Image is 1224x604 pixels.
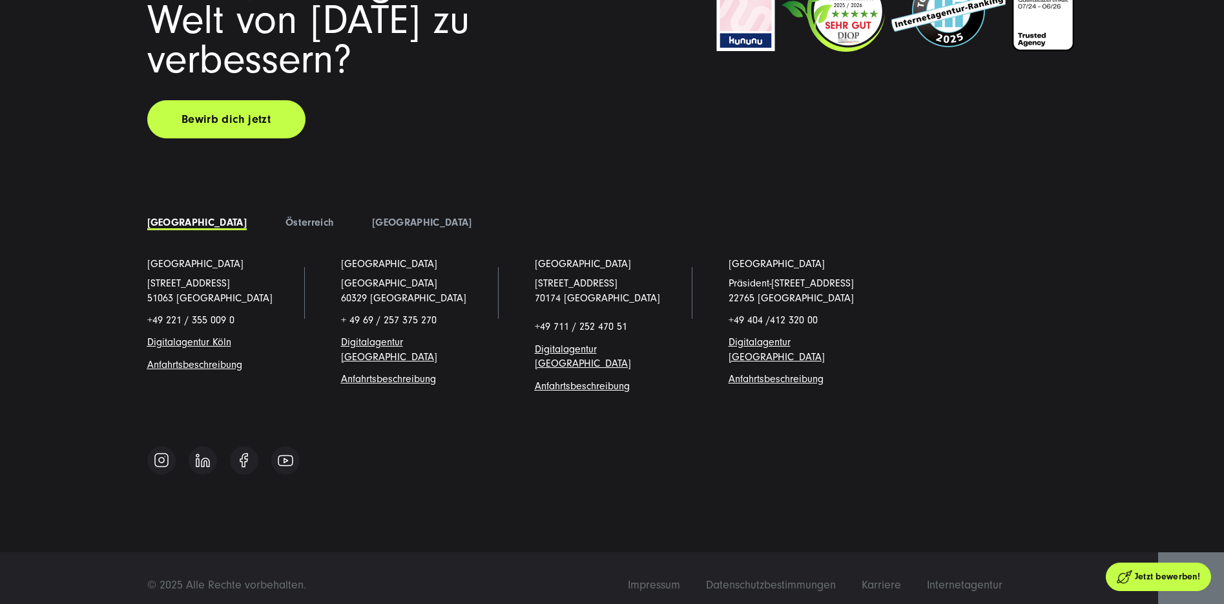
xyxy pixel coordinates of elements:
a: [GEOGRAPHIC_DATA] [372,217,472,228]
a: Digitalagentur [GEOGRAPHIC_DATA] [341,336,437,362]
a: [STREET_ADDRESS] [147,277,230,289]
span: +49 404 / [729,314,818,326]
a: Digitalagentur [GEOGRAPHIC_DATA] [535,343,631,369]
a: Anfahrtsbeschreibung [535,380,630,392]
img: Follow us on Instagram [154,452,169,468]
a: [GEOGRAPHIC_DATA] [535,257,631,271]
a: [STREET_ADDRESS] [535,277,617,289]
a: 60329 [GEOGRAPHIC_DATA] [341,292,466,304]
span: Internetagentur [927,578,1002,592]
span: 412 320 00 [770,314,818,326]
a: [GEOGRAPHIC_DATA] [147,217,247,228]
a: 51063 [GEOGRAPHIC_DATA] [147,292,273,304]
span: +49 711 / 252 470 51 [535,321,627,332]
p: +49 221 / 355 009 0 [147,313,302,327]
span: Impressum [628,578,680,592]
a: 70174 [GEOGRAPHIC_DATA] [535,292,660,304]
a: Bewirb dich jetzt [147,100,306,138]
img: Follow us on Youtube [278,455,293,466]
a: Österreich [285,217,333,228]
span: [GEOGRAPHIC_DATA] [341,277,437,289]
span: © 2025 Alle Rechte vorbehalten. [147,578,306,592]
a: Anfahrtsbeschreibun [341,373,430,385]
a: [GEOGRAPHIC_DATA] [341,257,437,271]
a: Jetzt bewerben! [1106,563,1211,591]
a: [GEOGRAPHIC_DATA] [729,257,825,271]
span: Datenschutzbestimmungen [706,578,836,592]
p: Präsident-[STREET_ADDRESS] 22765 [GEOGRAPHIC_DATA] [729,276,884,305]
img: Follow us on Linkedin [196,453,210,468]
a: Digitalagentur [GEOGRAPHIC_DATA] [729,336,825,362]
a: Anfahrtsbeschreibung [729,373,824,385]
a: Digitalagentur Köl [147,336,226,348]
span: g [341,373,436,385]
span: Karriere [862,578,901,592]
img: Follow us on Facebook [240,453,248,468]
a: [GEOGRAPHIC_DATA] [147,257,244,271]
a: n [226,336,231,348]
a: Anfahrtsbeschreibung [147,359,242,371]
span: + 49 69 / 257 375 270 [341,314,437,326]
